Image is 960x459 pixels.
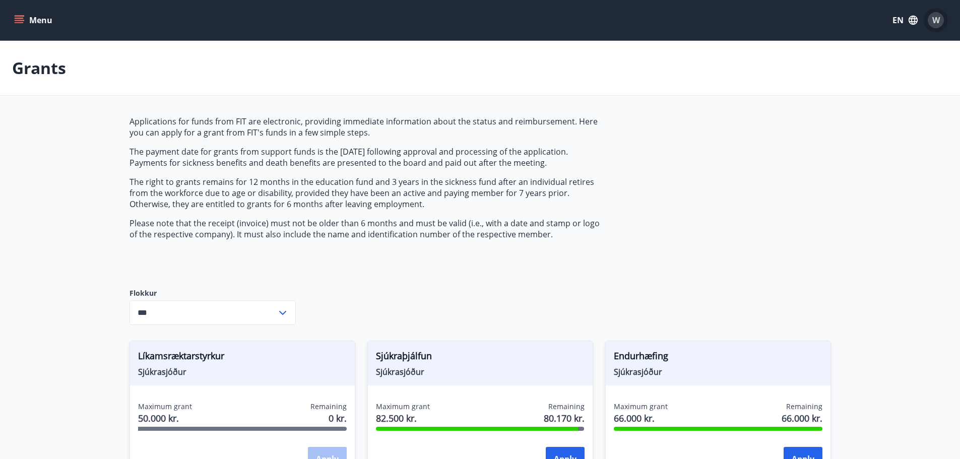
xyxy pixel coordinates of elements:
[782,412,822,425] span: 66.000 kr.
[544,412,585,425] span: 80.170 kr.
[888,11,922,29] button: EN
[924,8,948,32] button: W
[614,349,822,366] span: Endurhæfing
[12,57,66,79] p: Grants
[376,412,430,425] span: 82.500 kr.
[376,402,430,412] span: Maximum grant
[376,349,585,366] span: Sjúkraþjálfun
[138,402,192,412] span: Maximum grant
[614,366,822,377] span: Sjúkrasjóður
[130,146,605,168] p: The payment date for grants from support funds is the [DATE] following approval and processing of...
[138,366,347,377] span: Sjúkrasjóður
[614,412,668,425] span: 66.000 kr.
[932,15,940,26] span: W
[130,116,605,138] p: Applications for funds from FIT are electronic, providing immediate information about the status ...
[548,402,585,412] span: Remaining
[130,176,605,210] p: The right to grants remains for 12 months in the education fund and 3 years in the sickness fund ...
[130,218,605,240] p: Please note that the receipt (invoice) must not be older than 6 months and must be valid (i.e., w...
[376,366,585,377] span: Sjúkrasjóður
[329,412,347,425] span: 0 kr.
[786,402,822,412] span: Remaining
[12,11,56,29] button: menu
[614,402,668,412] span: Maximum grant
[130,288,296,298] label: Flokkur
[310,402,347,412] span: Remaining
[138,412,192,425] span: 50.000 kr.
[138,349,347,366] span: Líkamsræktarstyrkur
